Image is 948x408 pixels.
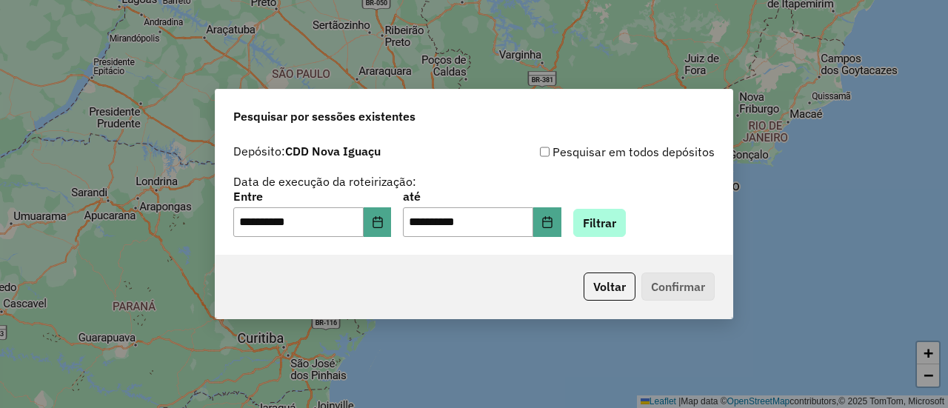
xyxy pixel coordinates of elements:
[233,107,415,125] span: Pesquisar por sessões existentes
[474,143,715,161] div: Pesquisar em todos depósitos
[533,207,561,237] button: Choose Date
[233,173,416,190] label: Data de execução da roteirização:
[403,187,561,205] label: até
[573,209,626,237] button: Filtrar
[364,207,392,237] button: Choose Date
[285,144,381,158] strong: CDD Nova Iguaçu
[584,272,635,301] button: Voltar
[233,142,381,160] label: Depósito:
[233,187,391,205] label: Entre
